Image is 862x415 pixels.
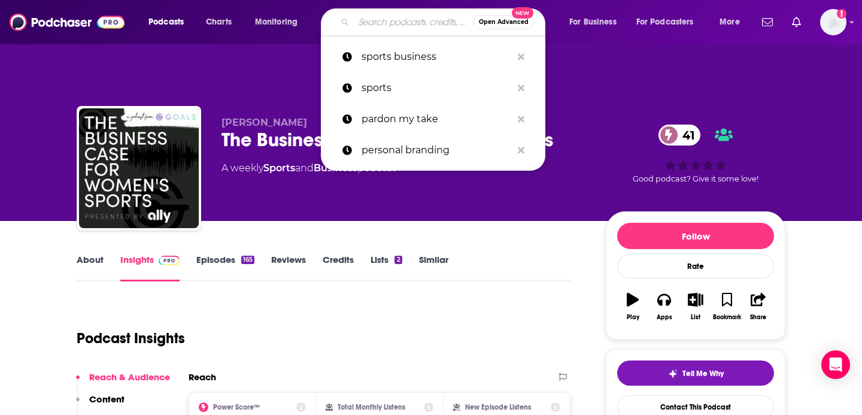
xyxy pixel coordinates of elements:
[271,254,306,281] a: Reviews
[657,314,672,321] div: Apps
[89,371,170,383] p: Reach & Audience
[371,254,402,281] a: Lists2
[479,19,529,25] span: Open Advanced
[474,15,534,29] button: Open AdvancedNew
[629,13,711,32] button: open menu
[636,14,694,31] span: For Podcasters
[720,14,740,31] span: More
[323,254,354,281] a: Credits
[321,104,545,135] a: pardon my take
[658,125,701,146] a: 41
[321,41,545,72] a: sports business
[189,371,216,383] h2: Reach
[221,117,307,128] span: [PERSON_NAME]
[837,9,846,19] svg: Add a profile image
[670,125,701,146] span: 41
[569,14,617,31] span: For Business
[820,9,846,35] button: Show profile menu
[820,9,846,35] span: Logged in as dkcsports
[314,162,357,174] a: Business
[295,162,314,174] span: and
[198,13,239,32] a: Charts
[221,161,396,175] div: A weekly podcast
[680,285,711,328] button: List
[617,285,648,328] button: Play
[79,108,199,228] img: The Business Case For Women's Sports
[89,393,125,405] p: Content
[668,369,678,378] img: tell me why sparkle
[606,117,785,191] div: 41Good podcast? Give it some love!
[362,41,512,72] p: sports business
[148,14,184,31] span: Podcasts
[247,13,313,32] button: open menu
[561,13,632,32] button: open menu
[196,254,254,281] a: Episodes165
[77,254,104,281] a: About
[255,14,298,31] span: Monitoring
[321,72,545,104] a: sports
[633,174,758,183] span: Good podcast? Give it some love!
[711,285,742,328] button: Bookmark
[241,256,254,264] div: 165
[465,403,531,411] h2: New Episode Listens
[617,254,774,278] div: Rate
[76,371,170,393] button: Reach & Audience
[617,361,774,386] button: tell me why sparkleTell Me Why
[419,254,448,281] a: Similar
[691,314,700,321] div: List
[512,7,533,19] span: New
[159,256,180,265] img: Podchaser Pro
[711,13,755,32] button: open menu
[77,329,185,347] h1: Podcast Insights
[120,254,180,281] a: InsightsPodchaser Pro
[338,403,405,411] h2: Total Monthly Listens
[263,162,295,174] a: Sports
[713,314,741,321] div: Bookmark
[362,72,512,104] p: sports
[332,8,557,36] div: Search podcasts, credits, & more...
[757,12,778,32] a: Show notifications dropdown
[787,12,806,32] a: Show notifications dropdown
[750,314,766,321] div: Share
[821,350,850,379] div: Open Intercom Messenger
[213,403,260,411] h2: Power Score™
[394,256,402,264] div: 2
[362,104,512,135] p: pardon my take
[362,135,512,166] p: personal branding
[10,11,125,34] img: Podchaser - Follow, Share and Rate Podcasts
[321,135,545,166] a: personal branding
[627,314,639,321] div: Play
[820,9,846,35] img: User Profile
[743,285,774,328] button: Share
[648,285,679,328] button: Apps
[682,369,724,378] span: Tell Me Why
[140,13,199,32] button: open menu
[354,13,474,32] input: Search podcasts, credits, & more...
[206,14,232,31] span: Charts
[617,223,774,249] button: Follow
